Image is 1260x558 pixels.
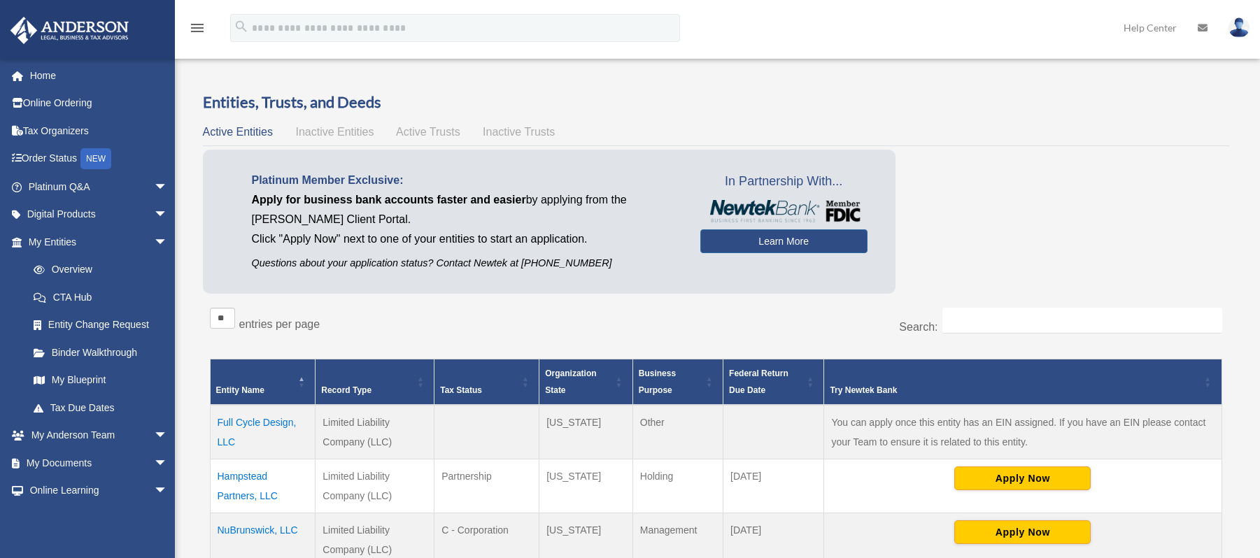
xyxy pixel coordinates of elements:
i: search [234,19,249,34]
span: arrow_drop_down [154,173,182,201]
td: Partnership [434,459,539,513]
div: NEW [80,148,111,169]
a: Binder Walkthrough [20,338,182,366]
span: Inactive Trusts [483,126,555,138]
h3: Entities, Trusts, and Deeds [203,92,1229,113]
button: Apply Now [954,466,1091,490]
a: My Blueprint [20,366,182,394]
p: by applying from the [PERSON_NAME] Client Portal. [252,190,679,229]
span: arrow_drop_down [154,228,182,257]
span: arrow_drop_down [154,477,182,506]
span: arrow_drop_down [154,422,182,450]
a: Billingarrow_drop_down [10,504,189,532]
a: My Anderson Teamarrow_drop_down [10,422,189,450]
span: arrow_drop_down [154,201,182,229]
th: Business Purpose: Activate to sort [632,359,723,406]
td: Full Cycle Design, LLC [210,405,316,459]
label: entries per page [239,318,320,330]
td: Limited Liability Company (LLC) [316,405,434,459]
th: Federal Return Due Date: Activate to sort [723,359,824,406]
th: Tax Status: Activate to sort [434,359,539,406]
a: Platinum Q&Aarrow_drop_down [10,173,189,201]
span: Entity Name [216,385,264,395]
span: Inactive Entities [295,126,374,138]
a: CTA Hub [20,283,182,311]
a: Digital Productsarrow_drop_down [10,201,189,229]
span: arrow_drop_down [154,504,182,533]
a: menu [189,24,206,36]
img: NewtekBankLogoSM.png [707,200,861,222]
td: Holding [632,459,723,513]
th: Record Type: Activate to sort [316,359,434,406]
th: Try Newtek Bank : Activate to sort [824,359,1222,406]
td: Other [632,405,723,459]
th: Organization State: Activate to sort [539,359,633,406]
i: menu [189,20,206,36]
a: Order StatusNEW [10,145,189,173]
a: My Entitiesarrow_drop_down [10,228,182,256]
a: Tax Organizers [10,117,189,145]
a: Online Learningarrow_drop_down [10,477,189,505]
button: Apply Now [954,520,1091,544]
a: Overview [20,256,175,284]
td: [US_STATE] [539,405,633,459]
label: Search: [899,321,937,333]
p: Questions about your application status? Contact Newtek at [PHONE_NUMBER] [252,255,679,272]
td: Hampstead Partners, LLC [210,459,316,513]
a: Tax Due Dates [20,394,182,422]
span: In Partnership With... [700,171,868,193]
td: Limited Liability Company (LLC) [316,459,434,513]
td: You can apply once this entity has an EIN assigned. If you have an EIN please contact your Team t... [824,405,1222,459]
span: Record Type [321,385,371,395]
th: Entity Name: Activate to invert sorting [210,359,316,406]
td: [US_STATE] [539,459,633,513]
a: My Documentsarrow_drop_down [10,449,189,477]
span: Organization State [545,369,596,395]
span: arrow_drop_down [154,449,182,478]
a: Home [10,62,189,90]
span: Active Entities [203,126,273,138]
img: Anderson Advisors Platinum Portal [6,17,133,44]
a: Entity Change Request [20,311,182,339]
span: Active Trusts [396,126,460,138]
a: Learn More [700,229,868,253]
p: Click "Apply Now" next to one of your entities to start an application. [252,229,679,249]
img: User Pic [1229,17,1250,38]
div: Try Newtek Bank [830,382,1200,399]
p: Platinum Member Exclusive: [252,171,679,190]
a: Online Ordering [10,90,189,117]
td: [DATE] [723,459,824,513]
span: Apply for business bank accounts faster and easier [252,194,526,206]
span: Business Purpose [639,369,676,395]
span: Tax Status [440,385,482,395]
span: Federal Return Due Date [729,369,788,395]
